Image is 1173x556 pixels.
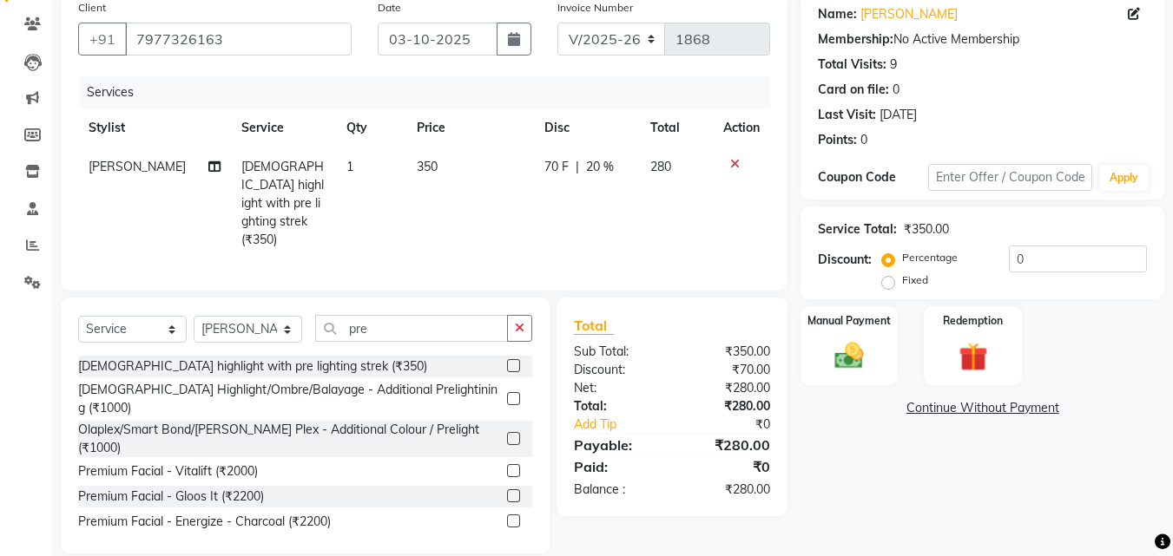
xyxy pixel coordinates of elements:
[804,399,1161,417] a: Continue Without Payment
[818,30,1147,49] div: No Active Membership
[860,131,867,149] div: 0
[125,23,352,56] input: Search by Name/Mobile/Email/Code
[902,250,958,265] label: Percentage
[818,56,886,74] div: Total Visits:
[818,220,897,239] div: Service Total:
[561,379,672,397] div: Net:
[640,108,713,147] th: Total
[534,108,640,147] th: Disc
[78,23,127,56] button: +91
[561,435,672,455] div: Payable:
[826,339,873,372] img: _cash.svg
[890,56,897,74] div: 9
[672,456,783,477] div: ₹0
[928,164,1092,191] input: Enter Offer / Coupon Code
[89,159,186,174] span: [PERSON_NAME]
[561,397,672,415] div: Total:
[672,379,783,397] div: ₹280.00
[561,361,672,379] div: Discount:
[893,81,900,99] div: 0
[78,487,264,506] div: Premium Facial - Gloos It (₹2200)
[650,159,671,174] span: 280
[818,251,872,269] div: Discount:
[576,158,579,176] span: |
[315,315,508,342] input: Search or Scan
[713,108,770,147] th: Action
[561,481,672,499] div: Balance :
[950,339,997,375] img: _gift.svg
[818,5,857,23] div: Name:
[561,343,672,361] div: Sub Total:
[346,159,353,174] span: 1
[417,159,438,174] span: 350
[880,106,917,124] div: [DATE]
[904,220,949,239] div: ₹350.00
[336,108,406,147] th: Qty
[902,272,928,288] label: Fixed
[78,513,331,531] div: Premium Facial - Energize - Charcoal (₹2200)
[231,108,336,147] th: Service
[561,456,672,477] div: Paid:
[78,381,500,417] div: [DEMOGRAPHIC_DATA] Highlight/Ombre/Balayage - Additional Prelightining (₹1000)
[80,76,783,108] div: Services
[1099,165,1149,191] button: Apply
[78,462,258,481] div: Premium Facial - Vitalift (₹2000)
[241,159,324,247] span: [DEMOGRAPHIC_DATA] highlight with pre lighting strek (₹350)
[691,415,784,434] div: ₹0
[807,313,891,329] label: Manual Payment
[561,415,690,434] a: Add Tip
[672,397,783,415] div: ₹280.00
[672,435,783,455] div: ₹280.00
[672,361,783,379] div: ₹70.00
[860,5,958,23] a: [PERSON_NAME]
[406,108,534,147] th: Price
[818,30,893,49] div: Membership:
[672,481,783,499] div: ₹280.00
[78,357,427,376] div: [DEMOGRAPHIC_DATA] highlight with pre lighting strek (₹350)
[78,108,231,147] th: Stylist
[818,106,876,124] div: Last Visit:
[818,168,927,186] div: Coupon Code
[586,158,614,176] span: 20 %
[544,158,569,176] span: 70 F
[672,343,783,361] div: ₹350.00
[818,81,889,99] div: Card on file:
[943,313,1003,329] label: Redemption
[818,131,857,149] div: Points:
[574,317,614,335] span: Total
[78,421,500,457] div: Olaplex/Smart Bond/[PERSON_NAME] Plex - Additional Colour / Prelight (₹1000)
